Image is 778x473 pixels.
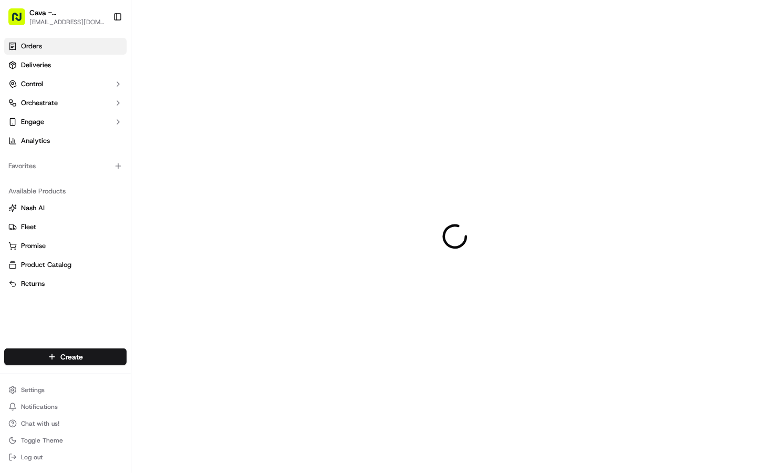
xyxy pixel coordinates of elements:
div: We're available if you need us! [47,110,144,119]
button: Chat with us! [4,416,127,431]
span: Chat with us! [21,419,59,428]
a: Returns [8,279,122,289]
span: Pylon [105,260,127,268]
span: Nash AI [21,203,45,213]
button: Promise [4,238,127,254]
span: [PERSON_NAME] [33,162,85,171]
button: Toggle Theme [4,433,127,448]
button: Engage [4,114,127,130]
span: Orchestrate [21,98,58,108]
span: Control [21,79,43,89]
div: Past conversations [11,136,70,145]
span: Settings [21,386,45,394]
button: Nash AI [4,200,127,217]
img: 5e9a9d7314ff4150bce227a61376b483.jpg [22,100,41,119]
a: Powered byPylon [74,260,127,268]
div: Available Products [4,183,127,200]
span: Toggle Theme [21,436,63,445]
a: Fleet [8,222,122,232]
span: Create [60,352,83,362]
a: 📗Knowledge Base [6,230,85,249]
div: Start new chat [47,100,172,110]
button: [EMAIL_ADDRESS][DOMAIN_NAME] [29,18,105,26]
button: Start new chat [179,103,191,116]
button: Returns [4,275,127,292]
a: Analytics [4,132,127,149]
div: 💻 [89,235,97,244]
button: Cava - [PERSON_NAME][GEOGRAPHIC_DATA] [29,7,105,18]
a: Nash AI [8,203,122,213]
a: Promise [8,241,122,251]
span: Knowledge Base [21,234,80,245]
span: Promise [21,241,46,251]
button: Create [4,348,127,365]
span: [PERSON_NAME] [33,191,85,199]
img: 1736555255976-a54dd68f-1ca7-489b-9aae-adbdc363a1c4 [11,100,29,119]
p: Welcome 👋 [11,42,191,58]
div: Favorites [4,158,127,174]
button: Orchestrate [4,95,127,111]
button: See all [163,134,191,147]
span: Returns [21,279,45,289]
img: 1736555255976-a54dd68f-1ca7-489b-9aae-adbdc363a1c4 [21,163,29,171]
input: Got a question? Start typing here... [27,67,189,78]
img: Liam S. [11,181,27,198]
span: Fleet [21,222,36,232]
a: 💻API Documentation [85,230,173,249]
button: Notifications [4,399,127,414]
span: [DATE] [93,191,115,199]
img: Liam S. [11,152,27,169]
div: 📗 [11,235,19,244]
span: Orders [21,42,42,51]
button: Control [4,76,127,92]
button: Log out [4,450,127,465]
span: Analytics [21,136,50,146]
button: Fleet [4,219,127,235]
span: Notifications [21,403,58,411]
img: Nash [11,10,32,31]
button: Settings [4,383,127,397]
span: [DATE] [93,162,115,171]
span: API Documentation [99,234,169,245]
a: Product Catalog [8,260,122,270]
span: Log out [21,453,43,461]
a: Deliveries [4,57,127,74]
a: Orders [4,38,127,55]
button: Cava - [PERSON_NAME][GEOGRAPHIC_DATA][EMAIL_ADDRESS][DOMAIN_NAME] [4,4,109,29]
span: • [87,162,91,171]
span: • [87,191,91,199]
span: Deliveries [21,60,51,70]
span: Product Catalog [21,260,71,270]
img: 1736555255976-a54dd68f-1ca7-489b-9aae-adbdc363a1c4 [21,191,29,200]
button: Product Catalog [4,256,127,273]
span: Engage [21,117,44,127]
